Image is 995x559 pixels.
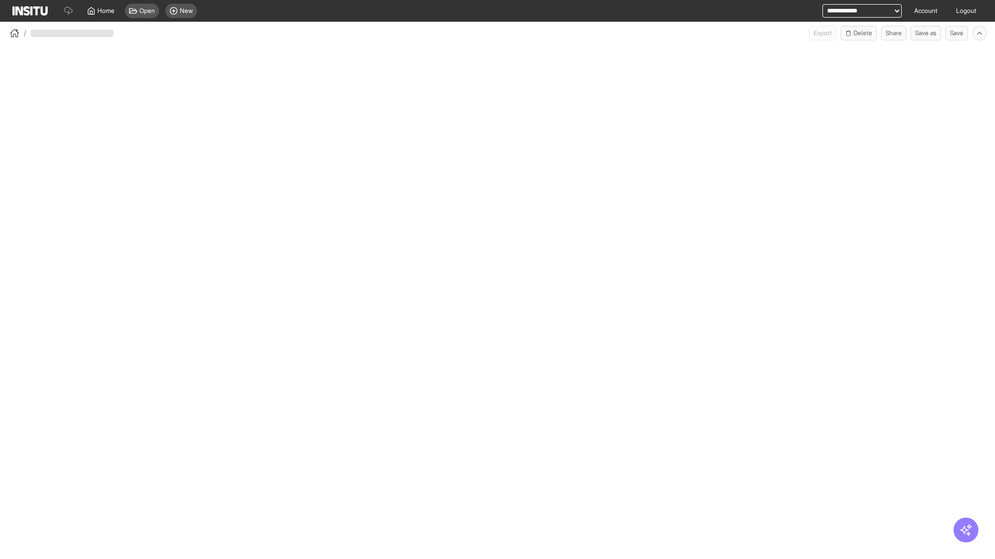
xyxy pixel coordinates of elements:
[8,27,26,39] button: /
[97,7,115,15] span: Home
[809,26,836,40] button: Export
[911,26,941,40] button: Save as
[809,26,836,40] span: Can currently only export from Insights reports.
[945,26,968,40] button: Save
[841,26,877,40] button: Delete
[881,26,906,40] button: Share
[139,7,155,15] span: Open
[24,28,26,38] span: /
[180,7,193,15] span: New
[12,6,48,16] img: Logo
